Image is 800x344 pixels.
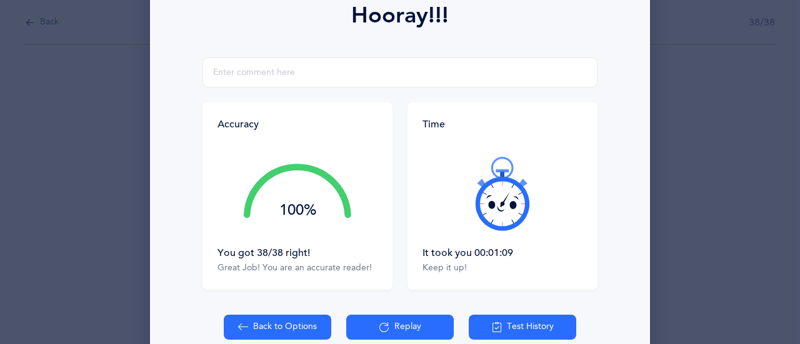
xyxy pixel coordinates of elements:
[422,262,582,275] div: Keep it up!
[217,117,259,131] div: Accuracy
[422,117,582,131] div: Time
[202,57,597,87] input: Enter comment here
[469,315,576,340] button: Test History
[244,203,351,218] div: 100%
[224,315,331,340] button: Back to Options
[217,246,377,260] div: You got 38/38 right!
[422,246,582,260] div: It took you 00:01:09
[346,315,454,340] button: Replay
[217,262,377,275] div: Great Job! You are an accurate reader!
